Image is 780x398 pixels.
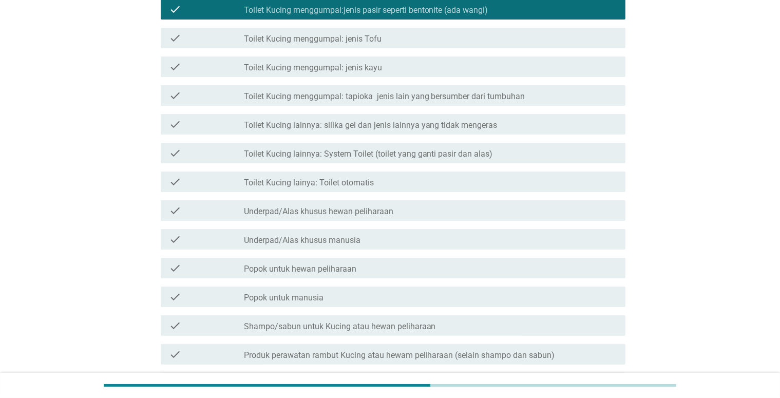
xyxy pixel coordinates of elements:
label: Popok untuk manusia [244,293,324,303]
label: Toilet Kucing menggumpal: tapioka jenis lain yang bersumber dari tumbuhan [244,91,525,102]
i: check [169,233,181,245]
label: Toilet Kucing menggumpal:jenis pasir seperti bentonite (ada wangi) [244,5,488,15]
label: Toilet Kucing menggumpal: jenis Tofu [244,34,382,44]
label: Shampo/sabun untuk Kucing atau hewan peliharaan [244,321,436,332]
i: check [169,204,181,217]
i: check [169,3,181,15]
label: Produk perawatan rambut Kucing atau hewam peliharaan (selain shampo dan sabun) [244,350,555,361]
label: Toilet Kucing lainya: Toilet otomatis [244,178,374,188]
label: Toilet Kucing lainnya: silika gel dan jenis lainnya yang tidak mengeras [244,120,498,130]
i: check [169,319,181,332]
i: check [169,147,181,159]
i: check [169,348,181,361]
i: check [169,176,181,188]
i: check [169,291,181,303]
i: check [169,61,181,73]
label: Popok untuk hewan peliharaan [244,264,356,274]
i: check [169,89,181,102]
i: check [169,32,181,44]
i: check [169,118,181,130]
label: Underpad/Alas khusus manusia [244,235,360,245]
label: Underpad/Alas khusus hewan peliharaan [244,206,393,217]
i: check [169,262,181,274]
label: Toilet Kucing lainnya: System Toilet (toilet yang ganti pasir dan alas) [244,149,493,159]
label: Toilet Kucing menggumpal: jenis kayu [244,63,382,73]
